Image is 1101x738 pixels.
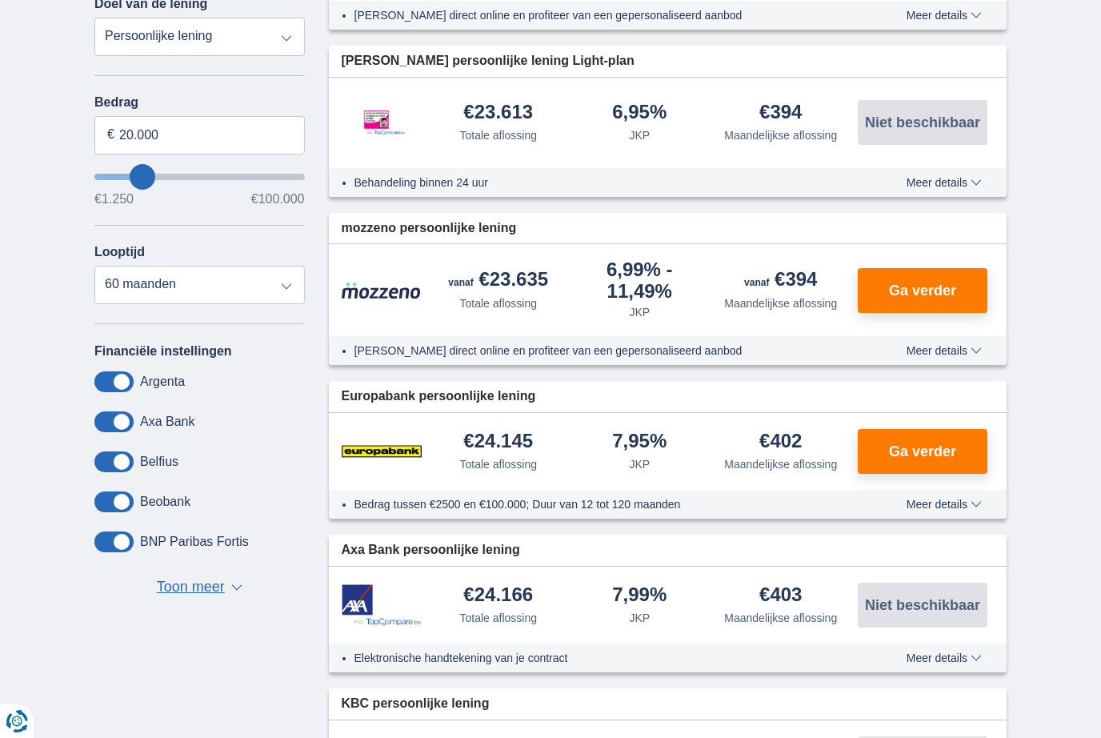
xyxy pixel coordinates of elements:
span: € [107,126,114,144]
label: BNP Paribas Fortis [140,535,249,549]
label: Bedrag [94,95,305,110]
div: €403 [759,585,802,607]
div: Maandelijkse aflossing [724,456,837,472]
span: Meer details [907,177,982,188]
button: Meer details [895,176,994,189]
span: Meer details [907,10,982,21]
button: Toon meer ▼ [152,576,247,599]
span: Meer details [907,652,982,664]
div: €23.613 [463,102,533,124]
div: €394 [744,270,817,292]
label: Looptijd [94,245,145,259]
div: 7,99% [612,585,667,607]
span: €100.000 [251,193,305,206]
span: Meer details [907,345,982,356]
div: Totale aflossing [459,610,537,626]
button: Ga verder [858,429,987,474]
div: Maandelijkse aflossing [724,127,837,143]
img: product.pl.alt Axa Bank [342,584,422,627]
div: 6,95% [612,102,667,124]
div: Maandelijkse aflossing [724,295,837,311]
div: Totale aflossing [459,127,537,143]
span: Europabank persoonlijke lening [342,387,536,406]
span: Ga verder [889,283,956,298]
div: €23.635 [448,270,548,292]
input: wantToBorrow [94,174,305,180]
span: Niet beschikbaar [865,115,980,130]
li: Bedrag tussen €2500 en €100.000; Duur van 12 tot 120 maanden [354,496,848,512]
div: JKP [629,127,650,143]
div: Totale aflossing [459,295,537,311]
div: €24.145 [463,431,533,453]
span: Axa Bank persoonlijke lening [342,541,520,560]
button: Meer details [895,652,994,664]
li: Elektronische handtekening van je contract [354,650,848,666]
label: Financiële instellingen [94,344,232,359]
li: [PERSON_NAME] direct online en profiteer van een gepersonaliseerd aanbod [354,7,848,23]
button: Meer details [895,344,994,357]
span: €1.250 [94,193,134,206]
label: Argenta [140,375,185,389]
div: JKP [629,456,650,472]
label: Beobank [140,495,190,509]
label: Axa Bank [140,415,194,429]
span: Ga verder [889,444,956,459]
img: product.pl.alt Europabank [342,431,422,471]
div: Maandelijkse aflossing [724,610,837,626]
span: [PERSON_NAME] persoonlijke lening Light-plan [342,52,635,70]
button: Meer details [895,498,994,511]
img: product.pl.alt Leemans Kredieten [342,94,422,151]
span: ▼ [231,584,242,591]
button: Meer details [895,9,994,22]
div: JKP [629,610,650,626]
div: €402 [759,431,802,453]
span: Toon meer [157,577,225,598]
div: €394 [759,102,802,124]
div: 7,95% [612,431,667,453]
div: €24.166 [463,585,533,607]
div: Totale aflossing [459,456,537,472]
button: Niet beschikbaar [858,100,987,145]
span: KBC persoonlijke lening [342,695,490,713]
span: mozzeno persoonlijke lening [342,219,517,238]
li: Behandeling binnen 24 uur [354,174,848,191]
span: Meer details [907,499,982,510]
img: product.pl.alt Mozzeno [342,282,422,299]
span: Niet beschikbaar [865,598,980,612]
div: JKP [629,304,650,320]
li: [PERSON_NAME] direct online en profiteer van een gepersonaliseerd aanbod [354,343,848,359]
label: Belfius [140,455,178,469]
div: 6,99% [575,260,704,301]
button: Ga verder [858,268,987,313]
button: Niet beschikbaar [858,583,987,628]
